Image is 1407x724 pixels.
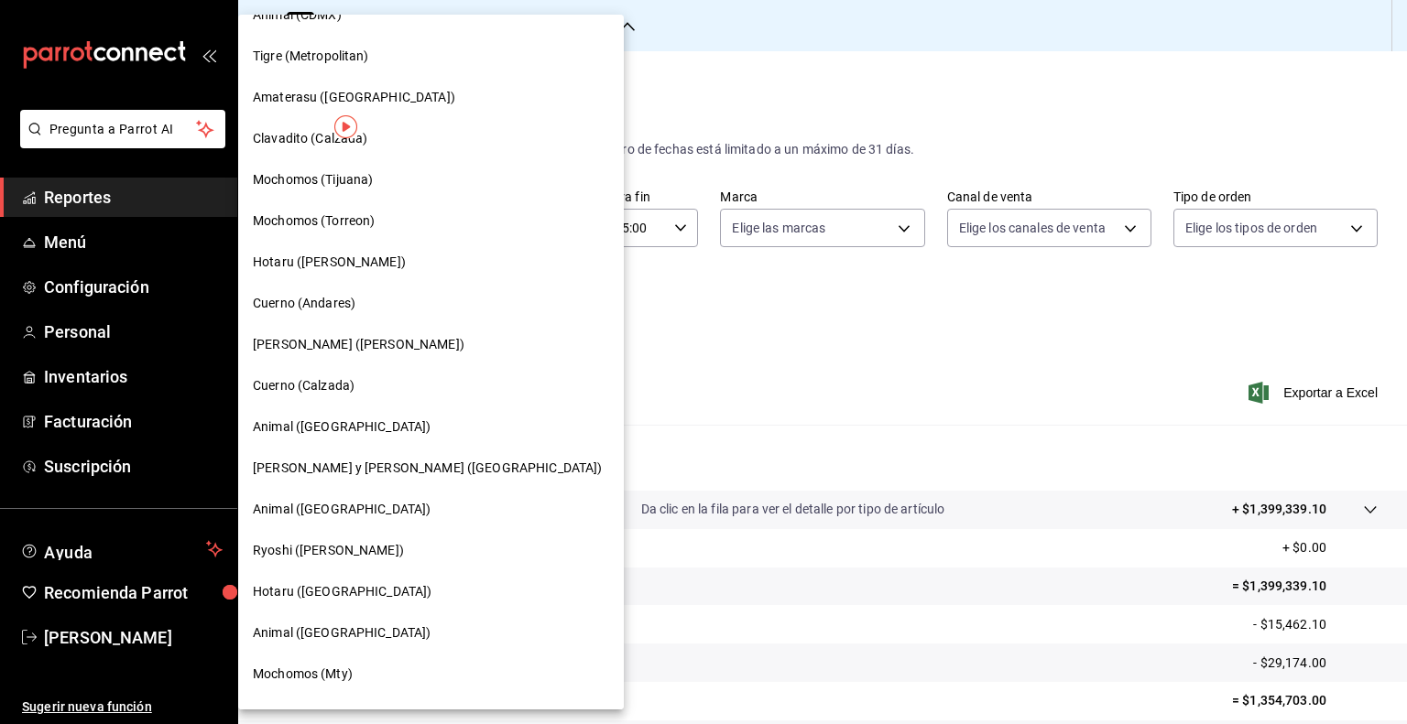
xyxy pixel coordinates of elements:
span: Animal (CDMX) [253,5,342,25]
div: [PERSON_NAME] ([PERSON_NAME]) [238,324,624,365]
span: Tigre (Metropolitan) [253,47,369,66]
span: [PERSON_NAME] y [PERSON_NAME] ([GEOGRAPHIC_DATA]) [253,459,602,478]
div: Mochomos (Mty) [238,654,624,695]
img: Tooltip marker [334,115,357,138]
span: Mochomos (Tijuana) [253,170,373,189]
div: Mochomos (Tijuana) [238,159,624,200]
div: Mochomos (Torreon) [238,200,624,242]
span: Ryoshi ([PERSON_NAME]) [253,541,404,560]
span: Hotaru ([PERSON_NAME]) [253,253,406,272]
span: Hotaru ([GEOGRAPHIC_DATA]) [253,582,431,601]
span: Cuerno (Calzada) [253,376,354,395]
div: Tigre (Metropolitan) [238,36,624,77]
div: Cuerno (Andares) [238,283,624,324]
div: Animal ([GEOGRAPHIC_DATA]) [238,489,624,530]
div: Cuerno (Calzada) [238,365,624,406]
div: Hotaru ([GEOGRAPHIC_DATA]) [238,571,624,612]
span: Animal ([GEOGRAPHIC_DATA]) [253,623,431,643]
span: [PERSON_NAME] ([PERSON_NAME]) [253,335,464,354]
span: Clavadito (Calzada) [253,129,368,148]
div: Hotaru ([PERSON_NAME]) [238,242,624,283]
span: Mochomos (Mty) [253,665,353,684]
div: Amaterasu ([GEOGRAPHIC_DATA]) [238,77,624,118]
div: Animal ([GEOGRAPHIC_DATA]) [238,612,624,654]
span: Mochomos (Torreon) [253,211,375,231]
span: Amaterasu ([GEOGRAPHIC_DATA]) [253,88,455,107]
div: Animal ([GEOGRAPHIC_DATA]) [238,406,624,448]
div: Ryoshi ([PERSON_NAME]) [238,530,624,571]
div: Clavadito (Calzada) [238,118,624,159]
span: Animal ([GEOGRAPHIC_DATA]) [253,417,431,437]
span: Cuerno (Andares) [253,294,355,313]
span: Animal ([GEOGRAPHIC_DATA]) [253,500,431,519]
div: [PERSON_NAME] y [PERSON_NAME] ([GEOGRAPHIC_DATA]) [238,448,624,489]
